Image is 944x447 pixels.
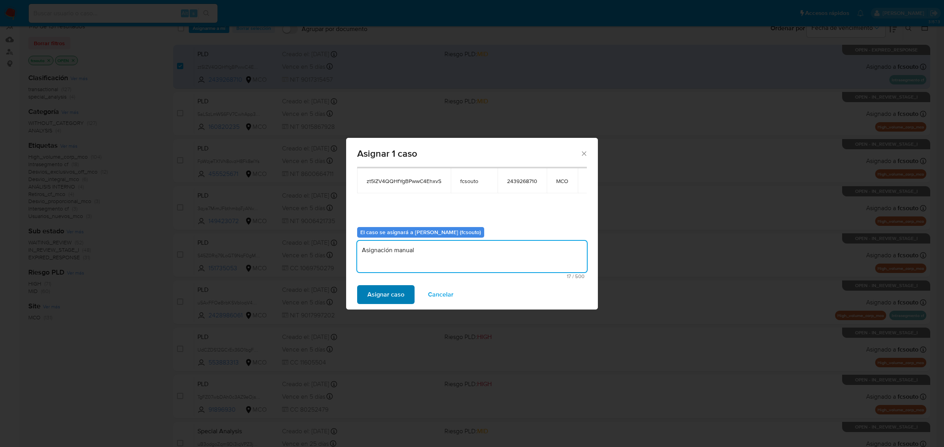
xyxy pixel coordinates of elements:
span: Asignar caso [367,286,404,303]
span: zt5lZV4QQHfYgBPwwC4EhxvS [367,178,441,185]
span: fcsouto [460,178,488,185]
span: Asignar 1 caso [357,149,580,158]
b: El caso se asignará a [PERSON_NAME] (fcsouto) [360,228,481,236]
button: Cerrar ventana [580,150,587,157]
button: Asignar caso [357,285,415,304]
button: Cancelar [418,285,464,304]
span: 2439268710 [507,178,537,185]
span: MCO [556,178,568,185]
span: Cancelar [428,286,454,303]
span: Máximo 500 caracteres [360,274,584,279]
div: assign-modal [346,138,598,310]
textarea: Asignación manual [357,241,587,272]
